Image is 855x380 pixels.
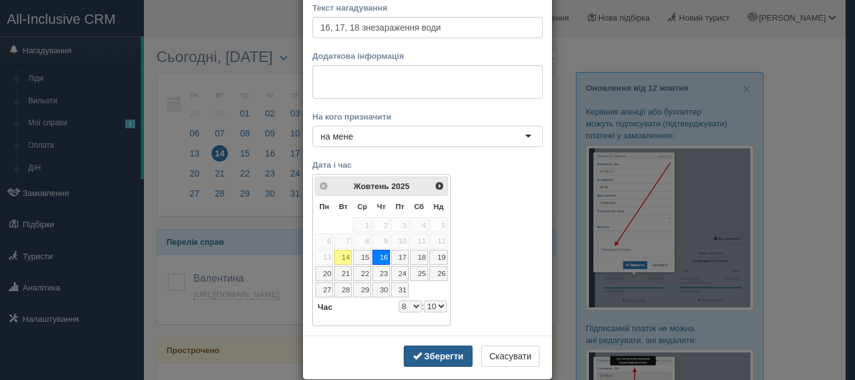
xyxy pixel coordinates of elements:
a: Наст> [432,178,446,193]
a: 14 [334,250,352,265]
a: 26 [429,266,448,281]
label: На кого призначити [312,111,543,123]
a: 17 [391,250,409,265]
span: Вівторок [339,202,347,210]
span: П [396,202,404,210]
a: 21 [334,266,352,281]
a: 23 [372,266,390,281]
span: Четвер [377,202,386,210]
a: 31 [391,282,409,297]
label: Дата і час [312,159,543,171]
dt: Час [315,300,333,314]
a: 22 [353,266,371,281]
span: Неділя [434,202,444,210]
a: 29 [353,282,371,297]
span: Субота [414,202,424,210]
a: 25 [410,266,428,281]
a: 28 [334,282,352,297]
span: Жовтень [354,182,389,191]
a: 19 [429,250,448,265]
label: Додаткова інформація [312,50,543,62]
div: на мене [320,130,353,143]
a: 27 [315,282,334,297]
b: Зберегти [424,351,464,361]
a: 24 [391,266,409,281]
label: Текст нагадування [312,2,543,14]
span: 2025 [391,182,409,191]
a: 30 [372,282,390,297]
a: 20 [315,266,334,281]
a: 16 [372,250,390,265]
button: Скасувати [481,346,540,367]
span: Понеділок [319,202,329,210]
button: Зберегти [404,346,473,367]
span: Середа [357,202,367,210]
span: Наст> [434,181,444,191]
a: 18 [410,250,428,265]
a: 15 [353,250,371,265]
